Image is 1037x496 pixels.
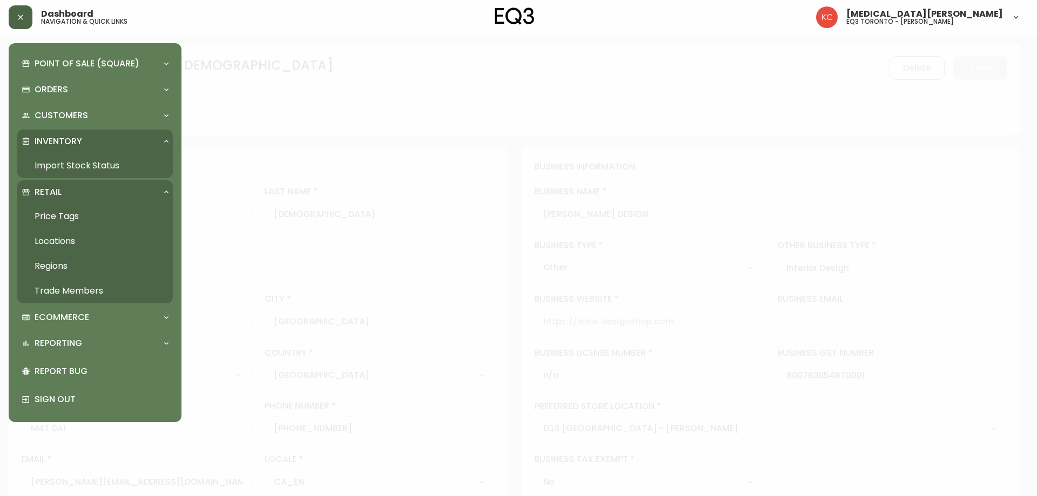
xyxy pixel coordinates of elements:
[41,10,93,18] span: Dashboard
[35,84,68,96] p: Orders
[17,78,173,101] div: Orders
[17,104,173,127] div: Customers
[17,153,173,178] a: Import Stock Status
[35,135,82,147] p: Inventory
[35,365,169,377] p: Report Bug
[17,254,173,278] a: Regions
[17,130,173,153] div: Inventory
[17,278,173,303] a: Trade Members
[35,311,89,323] p: Ecommerce
[35,337,82,349] p: Reporting
[495,8,535,25] img: logo
[17,357,173,385] div: Report Bug
[41,18,127,25] h5: navigation & quick links
[35,393,169,405] p: Sign Out
[816,6,838,28] img: 6487344ffbf0e7f3b216948508909409
[846,18,954,25] h5: eq3 toronto - [PERSON_NAME]
[35,110,88,121] p: Customers
[846,10,1003,18] span: [MEDICAL_DATA][PERSON_NAME]
[17,385,173,413] div: Sign Out
[17,52,173,76] div: Point of Sale (Square)
[17,229,173,254] a: Locations
[17,204,173,229] a: Price Tags
[35,186,62,198] p: Retail
[17,331,173,355] div: Reporting
[35,58,139,70] p: Point of Sale (Square)
[17,180,173,204] div: Retail
[17,305,173,329] div: Ecommerce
